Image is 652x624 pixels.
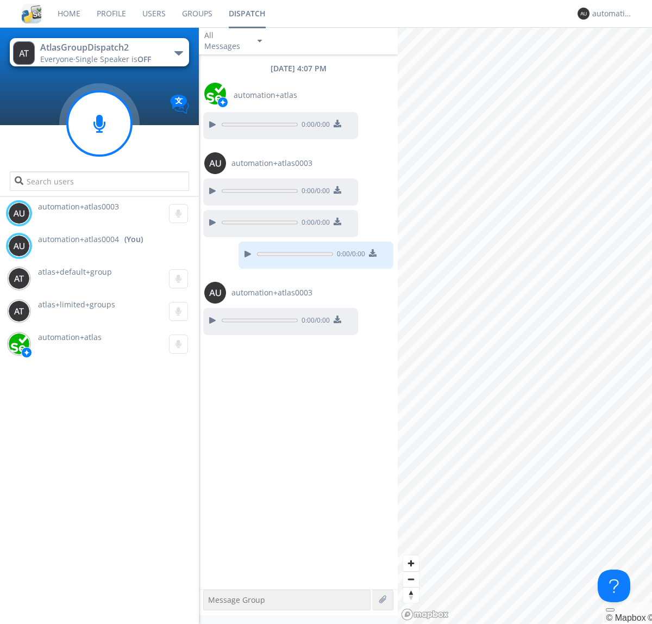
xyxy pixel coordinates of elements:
span: 0:00 / 0:00 [298,186,330,198]
img: download media button [334,120,341,127]
img: download media button [334,186,341,194]
img: d2d01cd9b4174d08988066c6d424eccd [204,83,226,104]
span: Single Speaker is [76,54,151,64]
img: Translation enabled [170,95,189,114]
button: Toggle attribution [606,608,615,611]
input: Search users [10,171,189,191]
span: atlas+limited+groups [38,299,115,310]
button: Zoom in [403,555,419,571]
div: automation+atlas0004 [592,8,633,19]
div: AtlasGroupDispatch2 [40,41,162,54]
span: 0:00 / 0:00 [298,316,330,328]
img: download media button [334,218,341,225]
span: automation+atlas0003 [231,287,312,298]
button: Reset bearing to north [403,587,419,603]
div: Everyone · [40,54,162,65]
img: d2d01cd9b4174d08988066c6d424eccd [8,333,30,355]
span: automation+atlas [38,332,102,342]
span: 0:00 / 0:00 [298,218,330,230]
img: download media button [334,316,341,323]
div: (You) [124,234,143,245]
img: 373638.png [578,8,590,20]
span: atlas+default+group [38,267,112,277]
img: cddb5a64eb264b2086981ab96f4c1ba7 [22,4,41,23]
img: 373638.png [204,152,226,174]
div: All Messages [204,30,248,52]
span: automation+atlas0003 [231,158,312,169]
img: 373638.png [204,282,226,304]
span: automation+atlas [234,90,297,101]
a: Mapbox logo [401,608,449,621]
button: AtlasGroupDispatch2Everyone·Single Speaker isOFF [10,38,189,66]
img: 373638.png [8,202,30,224]
img: caret-down-sm.svg [258,40,262,42]
img: download media button [369,249,377,257]
iframe: Toggle Customer Support [598,570,630,602]
a: Mapbox [606,613,645,622]
span: automation+atlas0004 [38,234,119,245]
button: Zoom out [403,571,419,587]
span: OFF [137,54,151,64]
img: 373638.png [8,268,30,289]
div: [DATE] 4:07 PM [199,63,398,74]
span: automation+atlas0003 [38,201,119,212]
img: 373638.png [13,41,35,65]
span: 0:00 / 0:00 [298,120,330,132]
span: 0:00 / 0:00 [333,249,365,261]
img: 373638.png [8,300,30,322]
img: 373638.png [8,235,30,257]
